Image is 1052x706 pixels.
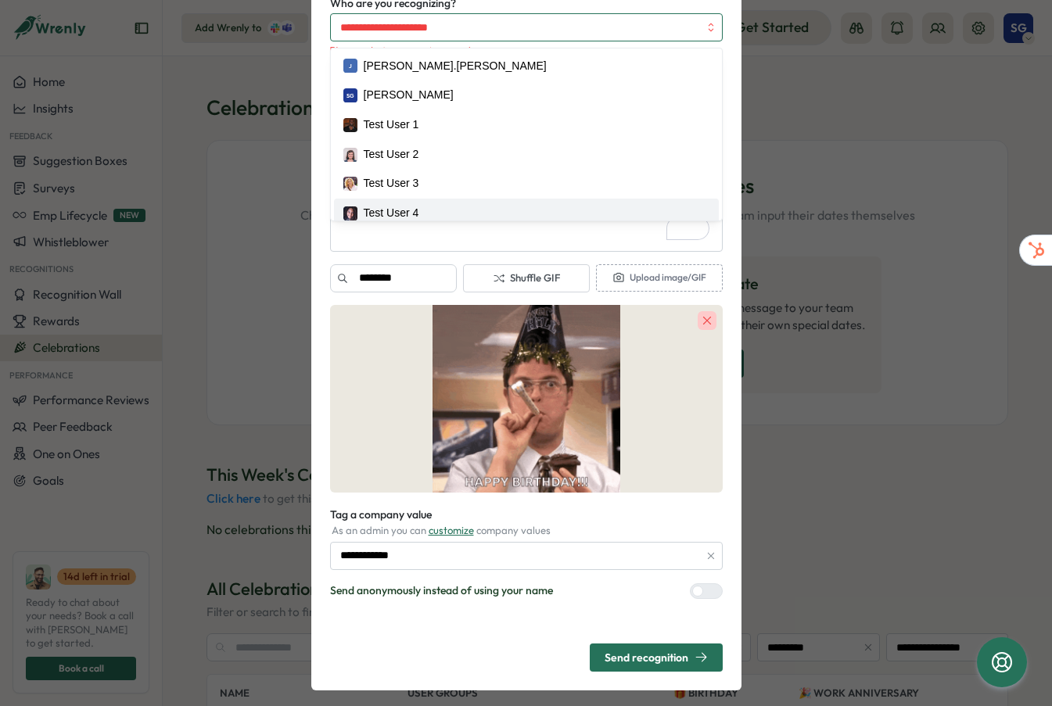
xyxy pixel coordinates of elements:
[364,205,419,222] div: Test User 4
[346,91,354,100] span: SG
[364,87,454,104] div: [PERSON_NAME]
[590,643,723,672] button: Send recognition
[364,175,419,192] div: Test User 3
[330,524,723,538] div: As an admin you can company values
[463,264,590,292] button: Shuffle GIF
[429,524,474,536] a: customize
[493,271,560,285] span: Shuffle GIF
[343,118,357,132] img: Test User 1
[330,45,723,56] div: Please select someone to recognize
[343,177,357,191] img: Test User 3
[330,305,723,493] img: gif
[364,116,419,134] div: Test User 1
[330,582,553,600] p: Send anonymously instead of using your name
[343,206,357,220] img: Test User 4
[349,62,352,70] span: J
[605,650,708,664] div: Send recognition
[343,148,357,162] img: Test User 2
[364,146,419,163] div: Test User 2
[364,58,547,75] div: [PERSON_NAME].[PERSON_NAME]
[330,507,432,524] label: Tag a company value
